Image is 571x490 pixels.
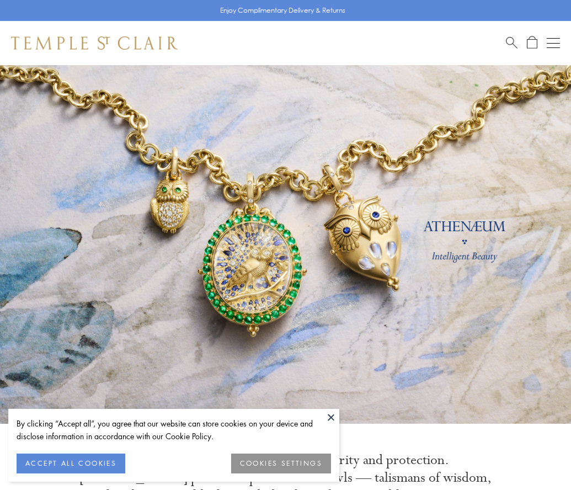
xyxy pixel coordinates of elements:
[11,36,178,50] img: Temple St. Clair
[527,36,537,50] a: Open Shopping Bag
[231,454,331,473] button: COOKIES SETTINGS
[220,5,345,16] p: Enjoy Complimentary Delivery & Returns
[547,36,560,50] button: Open navigation
[17,417,331,443] div: By clicking “Accept all”, you agree that our website can store cookies on your device and disclos...
[506,36,517,50] a: Search
[17,454,125,473] button: ACCEPT ALL COOKIES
